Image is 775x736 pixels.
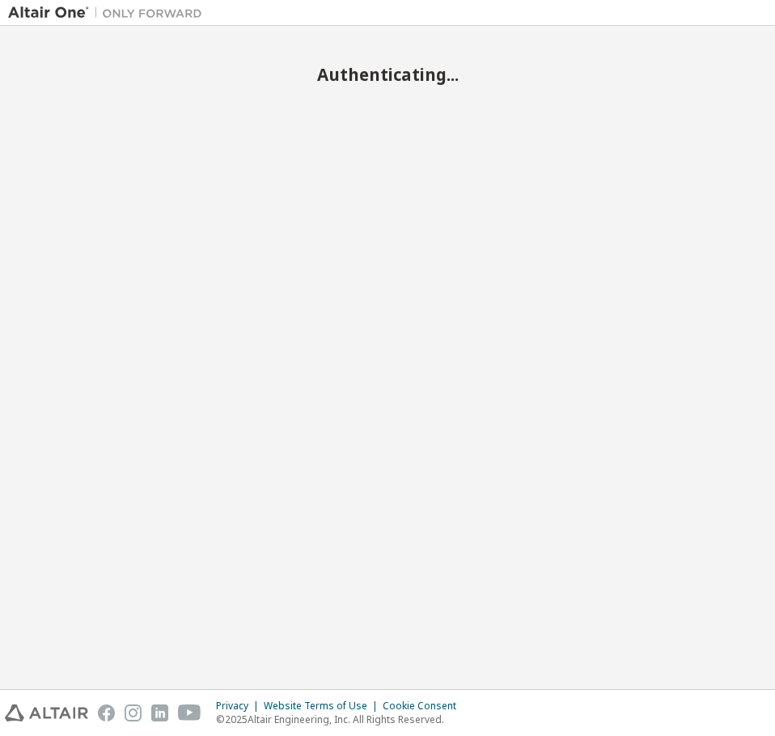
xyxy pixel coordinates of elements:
[151,704,168,721] img: linkedin.svg
[216,713,466,726] p: © 2025 Altair Engineering, Inc. All Rights Reserved.
[8,64,767,85] h2: Authenticating...
[125,704,142,721] img: instagram.svg
[216,700,264,713] div: Privacy
[8,5,210,21] img: Altair One
[5,704,88,721] img: altair_logo.svg
[383,700,466,713] div: Cookie Consent
[178,704,201,721] img: youtube.svg
[98,704,115,721] img: facebook.svg
[264,700,383,713] div: Website Terms of Use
